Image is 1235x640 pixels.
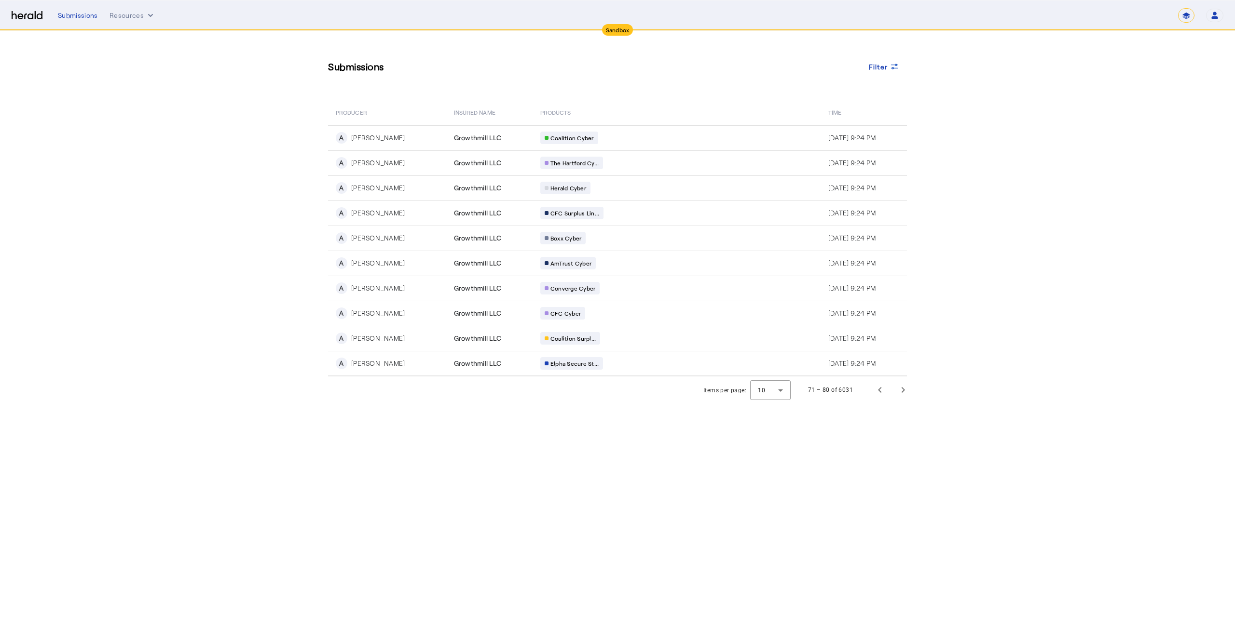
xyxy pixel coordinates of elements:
[828,234,876,242] span: [DATE] 9:24 PM
[828,259,876,267] span: [DATE] 9:24 PM
[550,159,599,167] span: The Hartford Cy...
[454,359,502,368] span: Growthmill LLC
[828,359,876,367] span: [DATE] 9:24 PM
[454,233,502,243] span: Growthmill LLC
[351,308,405,318] div: [PERSON_NAME]
[328,60,384,73] h3: Submissions
[351,258,405,268] div: [PERSON_NAME]
[454,107,495,117] span: Insured Name
[351,158,405,168] div: [PERSON_NAME]
[336,107,367,117] span: PRODUCER
[336,333,347,344] div: A
[454,333,502,343] span: Growthmill LLC
[58,11,98,20] div: Submissions
[351,133,405,143] div: [PERSON_NAME]
[828,107,841,117] span: Time
[336,358,347,369] div: A
[550,184,586,192] span: Herald Cyber
[869,62,888,72] span: Filter
[328,98,907,376] table: Table view of all submissions by your platform
[110,11,155,20] button: Resources dropdown menu
[828,284,876,292] span: [DATE] 9:24 PM
[336,207,347,219] div: A
[703,386,746,395] div: Items per page:
[828,159,876,167] span: [DATE] 9:24 PM
[454,208,502,218] span: Growthmill LLC
[454,158,502,168] span: Growthmill LLC
[336,157,347,169] div: A
[351,333,405,343] div: [PERSON_NAME]
[892,378,915,401] button: Next page
[454,258,502,268] span: Growthmill LLC
[828,209,876,217] span: [DATE] 9:24 PM
[336,232,347,244] div: A
[550,309,581,317] span: CFC Cyber
[351,233,405,243] div: [PERSON_NAME]
[808,385,853,395] div: 71 – 80 of 6031
[351,183,405,193] div: [PERSON_NAME]
[454,183,502,193] span: Growthmill LLC
[336,132,347,144] div: A
[351,359,405,368] div: [PERSON_NAME]
[868,378,892,401] button: Previous page
[12,11,42,20] img: Herald Logo
[336,182,347,194] div: A
[550,234,582,242] span: Boxx Cyber
[336,307,347,319] div: A
[336,257,347,269] div: A
[550,360,599,367] span: Elpha Secure St...
[454,308,502,318] span: Growthmill LLC
[550,209,600,217] span: CFC Surplus Lin...
[828,184,876,192] span: [DATE] 9:24 PM
[540,107,571,117] span: PRODUCTS
[828,309,876,317] span: [DATE] 9:24 PM
[454,133,502,143] span: Growthmill LLC
[550,284,596,292] span: Converge Cyber
[550,334,596,342] span: Coalition Surpl...
[602,24,633,36] div: Sandbox
[550,259,591,267] span: AmTrust Cyber
[336,282,347,294] div: A
[861,58,907,75] button: Filter
[828,133,876,142] span: [DATE] 9:24 PM
[351,208,405,218] div: [PERSON_NAME]
[828,334,876,342] span: [DATE] 9:24 PM
[550,134,594,142] span: Coalition Cyber
[351,283,405,293] div: [PERSON_NAME]
[454,283,502,293] span: Growthmill LLC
